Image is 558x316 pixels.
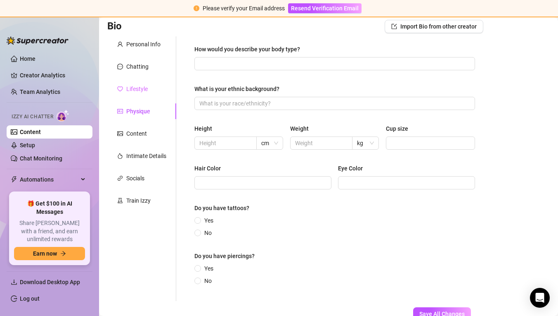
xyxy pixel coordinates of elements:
span: Earn now [33,250,57,257]
span: fire [117,153,123,159]
span: Yes [201,264,217,273]
div: Socials [126,174,144,183]
input: How would you describe your body type? [199,59,468,68]
input: Eye Color [343,178,468,187]
a: Setup [20,142,35,148]
div: Weight [290,124,309,133]
div: Do you have piercings? [194,251,255,261]
span: No [201,276,215,285]
a: Team Analytics [20,89,60,95]
div: Chatting [126,62,149,71]
div: Do you have tattoos? [194,203,249,213]
div: Eye Color [338,164,363,173]
label: How would you describe your body type? [194,45,306,54]
div: Content [126,129,147,138]
div: Hair Color [194,164,221,173]
span: idcard [117,108,123,114]
span: heart [117,86,123,92]
span: Izzy AI Chatter [12,113,53,121]
span: Yes [201,216,217,225]
span: Automations [20,173,78,186]
a: Log out [20,295,40,302]
div: Open Intercom Messenger [530,288,550,308]
label: Eye Color [338,164,369,173]
span: Share [PERSON_NAME] with a friend, and earn unlimited rewards [14,219,85,244]
span: download [11,279,17,285]
div: Please verify your Email address [203,4,285,13]
span: Download Desktop App [20,279,80,285]
div: Height [194,124,212,133]
span: import [391,24,397,29]
div: Train Izzy [126,196,151,205]
span: link [117,175,123,181]
label: Cup size [386,124,414,133]
a: Content [20,129,41,135]
label: Hair Color [194,164,227,173]
span: Resend Verification Email [291,5,359,12]
a: Creator Analytics [20,69,86,82]
label: What is your ethnic background? [194,84,285,93]
label: Do you have tattoos? [194,203,255,213]
div: Physique [126,107,150,116]
input: Weight [295,139,346,148]
label: Do you have piercings? [194,251,260,261]
input: Height [199,139,250,148]
input: What is your ethnic background? [199,99,468,108]
span: user [117,41,123,47]
button: Earn nowarrow-right [14,247,85,260]
span: kg [357,137,374,149]
button: Import Bio from other creator [385,20,483,33]
a: Home [20,55,35,62]
img: AI Chatter [57,110,69,122]
span: thunderbolt [11,176,17,183]
button: Resend Verification Email [288,3,362,13]
span: exclamation-circle [194,5,199,11]
div: Personal Info [126,40,161,49]
span: picture [117,131,123,136]
span: message [117,64,123,69]
label: Height [194,124,218,133]
span: Import Bio from other creator [400,23,477,30]
div: Cup size [386,124,408,133]
div: What is your ethnic background? [194,84,279,93]
input: Cup size [391,139,468,148]
img: logo-BBDzfeDw.svg [7,36,69,45]
label: Weight [290,124,314,133]
span: cm [261,137,278,149]
div: How would you describe your body type? [194,45,300,54]
div: Lifestyle [126,84,148,93]
span: arrow-right [60,251,66,256]
span: 🎁 Get $100 in AI Messages [14,200,85,216]
span: experiment [117,198,123,203]
span: No [201,228,215,237]
input: Hair Color [199,178,325,187]
a: Chat Monitoring [20,155,62,162]
div: Intimate Details [126,151,166,160]
h3: Bio [107,20,122,33]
